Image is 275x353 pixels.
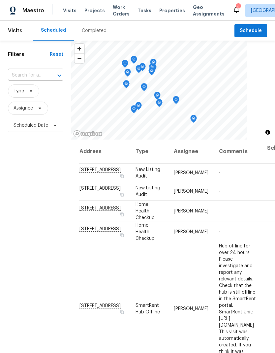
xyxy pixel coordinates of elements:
span: Properties [159,7,185,14]
span: - [219,209,221,213]
span: Type [14,88,24,94]
div: Map marker [131,105,137,115]
div: Completed [82,27,107,34]
span: Visits [63,7,76,14]
span: New Listing Audit [136,167,160,178]
span: - [219,189,221,194]
div: Map marker [139,63,146,73]
div: Map marker [136,65,142,75]
button: Toggle attribution [264,128,272,136]
span: Home Health Checkup [136,202,155,220]
button: Copy Address [119,192,125,198]
th: Type [130,140,168,164]
input: Search for an address... [8,70,45,80]
div: Map marker [123,80,130,90]
div: Map marker [141,83,147,93]
span: Work Orders [113,4,130,17]
canvas: Map [71,41,247,140]
div: Map marker [154,92,161,102]
div: 6 [236,4,240,11]
h1: Filters [8,51,50,58]
span: Geo Assignments [193,4,225,17]
div: Map marker [149,63,156,73]
div: Map marker [150,59,157,69]
div: Reset [50,51,63,58]
span: Home Health Checkup [136,223,155,241]
button: Copy Address [119,211,125,217]
div: Map marker [135,102,142,112]
div: Map marker [148,67,155,78]
div: Map marker [156,99,163,109]
span: - [219,229,221,234]
button: Copy Address [119,232,125,238]
th: Comments [214,140,262,164]
span: Scheduled Date [14,122,48,129]
span: [PERSON_NAME] [174,229,208,234]
div: Map marker [122,60,128,70]
button: Open [55,71,64,80]
span: SmartRent Hub Offline [136,303,160,314]
a: Mapbox homepage [73,130,102,138]
button: Schedule [234,24,267,38]
span: Projects [84,7,105,14]
span: [PERSON_NAME] [174,171,208,175]
th: Assignee [168,140,214,164]
span: Toggle attribution [266,129,270,136]
span: Maestro [22,7,44,14]
span: [PERSON_NAME] [174,306,208,311]
div: Map marker [131,56,137,66]
span: [PERSON_NAME] [174,209,208,213]
button: Zoom in [75,44,84,53]
span: New Listing Audit [136,186,160,197]
div: Map marker [190,115,197,125]
div: Scheduled [41,27,66,34]
button: Copy Address [119,173,125,179]
div: Map marker [173,96,179,106]
th: Address [79,140,130,164]
span: [PERSON_NAME] [174,189,208,194]
span: Tasks [137,8,151,13]
div: Map marker [124,69,131,79]
button: Zoom out [75,53,84,63]
span: - [219,171,221,175]
span: Zoom out [75,54,84,63]
span: Visits [8,23,22,38]
span: Assignee [14,105,33,112]
button: Copy Address [119,309,125,315]
span: Schedule [240,27,262,35]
